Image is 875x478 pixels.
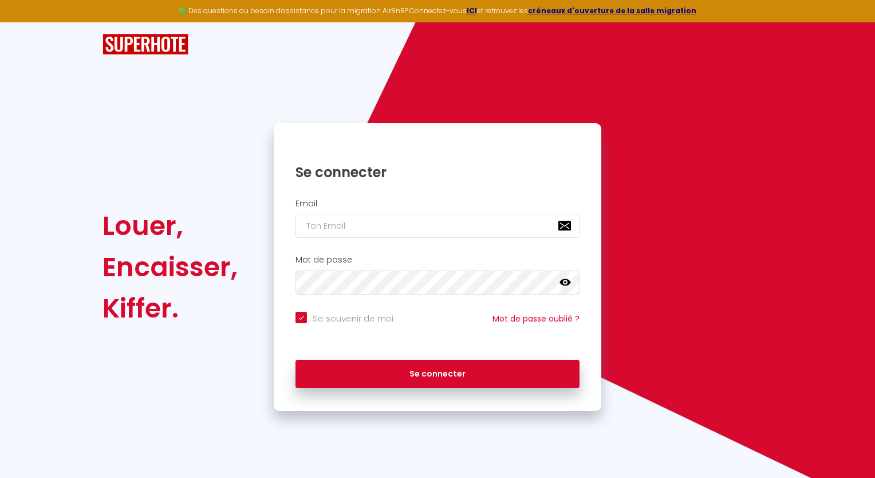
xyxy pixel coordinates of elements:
[492,313,580,324] a: Mot de passe oublié ?
[103,246,238,288] div: Encaisser,
[295,214,580,238] input: Ton Email
[103,34,188,55] img: SuperHote logo
[295,199,580,209] h2: Email
[467,6,477,15] a: ICI
[528,6,696,15] a: créneaux d'ouverture de la salle migration
[295,360,580,389] button: Se connecter
[103,288,238,329] div: Kiffer.
[295,255,580,265] h2: Mot de passe
[295,163,580,181] h1: Se connecter
[103,205,238,246] div: Louer,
